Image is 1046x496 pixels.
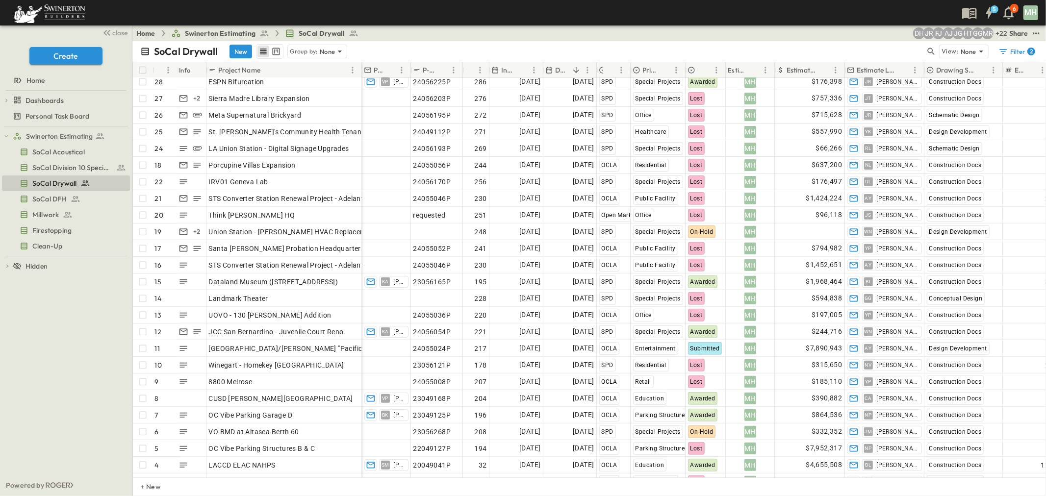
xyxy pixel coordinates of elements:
div: MH [744,126,756,138]
span: Residential [636,162,666,169]
button: Sort [517,65,528,75]
span: JR [865,81,871,82]
div: MH [744,276,756,288]
button: test [1030,27,1042,39]
span: [DATE] [519,93,540,104]
span: SPD [602,112,613,119]
span: [DATE] [573,109,594,121]
button: Sort [262,65,273,75]
div: MH [744,159,756,171]
span: [PERSON_NAME] [877,228,918,236]
span: [DATE] [573,93,594,104]
span: Clean-Up [32,241,62,251]
p: 28 [155,77,163,87]
div: Daryll Hayward (daryll.hayward@swinerton.com) [913,27,925,39]
span: Lost [690,95,703,102]
span: Lost [690,195,703,202]
span: AY [865,198,872,198]
span: [DATE] [573,209,594,221]
button: Menu [615,64,627,76]
span: SPD [602,128,613,135]
span: Open Market [602,212,637,219]
span: Construction Docs [929,195,982,202]
span: Special Projects [636,178,681,185]
span: 195 [474,277,486,287]
a: SoCal Drywall [285,28,358,38]
div: MH [1023,5,1038,20]
div: + 2 [191,226,203,238]
p: 6 [1013,5,1016,13]
a: SoCal DFH [2,192,128,206]
span: Awarded [690,78,715,85]
div: Firestoppingtest [2,223,130,238]
span: OCLA [602,195,617,202]
span: $1,424,224 [806,193,842,204]
span: RL [866,148,871,149]
span: 24055046P [413,194,451,203]
button: 5 [979,4,999,22]
span: [PERSON_NAME] [877,161,918,169]
span: Swinerton Estimating [26,131,93,141]
a: Home [2,74,128,87]
span: [PERSON_NAME] [877,245,918,252]
p: 20 [155,210,163,220]
span: OCLA [602,162,617,169]
span: Sierra Madre Library Expansion [209,94,310,103]
span: $96,118 [816,209,842,221]
button: Sort [977,65,988,75]
span: $557,990 [812,126,842,137]
span: Office [636,112,652,119]
div: Joshua Russell (joshua.russell@swinerton.com) [923,27,935,39]
span: Lost [690,262,703,269]
button: Menu [760,64,771,76]
p: Group by: [290,47,318,56]
div: Francisco J. Sanchez (frsanchez@swinerton.com) [933,27,944,39]
div: MH [744,243,756,254]
span: OCLA [602,262,617,269]
span: 256 [474,177,486,187]
button: Create [29,47,102,65]
span: [DATE] [573,76,594,87]
span: [PERSON_NAME] [877,145,918,152]
span: JT [865,98,871,99]
span: [DATE] [573,259,594,271]
span: Lost [690,128,703,135]
button: Sort [1026,65,1037,75]
div: SoCal Acousticaltest [2,144,130,160]
a: Swinerton Estimating [171,28,269,38]
div: MH [744,143,756,154]
span: Public Facility [636,195,676,202]
span: SPD [602,278,613,285]
span: SPD [602,78,613,85]
p: Due Date [555,65,569,75]
span: [DATE] [573,193,594,204]
span: Meta Supernatural Brickyard [209,110,302,120]
span: [DATE] [519,209,540,221]
div: MH [744,176,756,188]
div: table view [256,44,283,59]
span: [DATE] [519,176,540,187]
span: $757,336 [812,93,842,104]
a: SoCal Drywall [2,176,128,190]
span: IRV01 Geneva Lab [209,177,268,187]
span: [PERSON_NAME] [394,278,404,286]
span: SPD [602,178,613,185]
div: SoCal Drywalltest [2,175,130,191]
a: SoCal Acoustical [2,145,128,159]
span: Design Development [929,128,987,135]
div: SoCal DFHtest [2,191,130,207]
span: SoCal Acoustical [32,147,85,157]
div: MH [744,93,756,104]
span: $1,968,464 [806,276,842,287]
span: 248 [474,227,486,237]
button: Filter2 [995,45,1038,58]
div: Personal Task Boardtest [2,108,130,124]
span: STS Converter Station Renewal Project - Adelanto Converter Station [209,260,426,270]
button: kanban view [270,46,282,57]
button: Menu [670,64,682,76]
span: Schematic Design [929,145,980,152]
div: MH [744,259,756,271]
a: Home [136,28,155,38]
span: Construction Docs [929,78,982,85]
button: row view [257,46,269,57]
